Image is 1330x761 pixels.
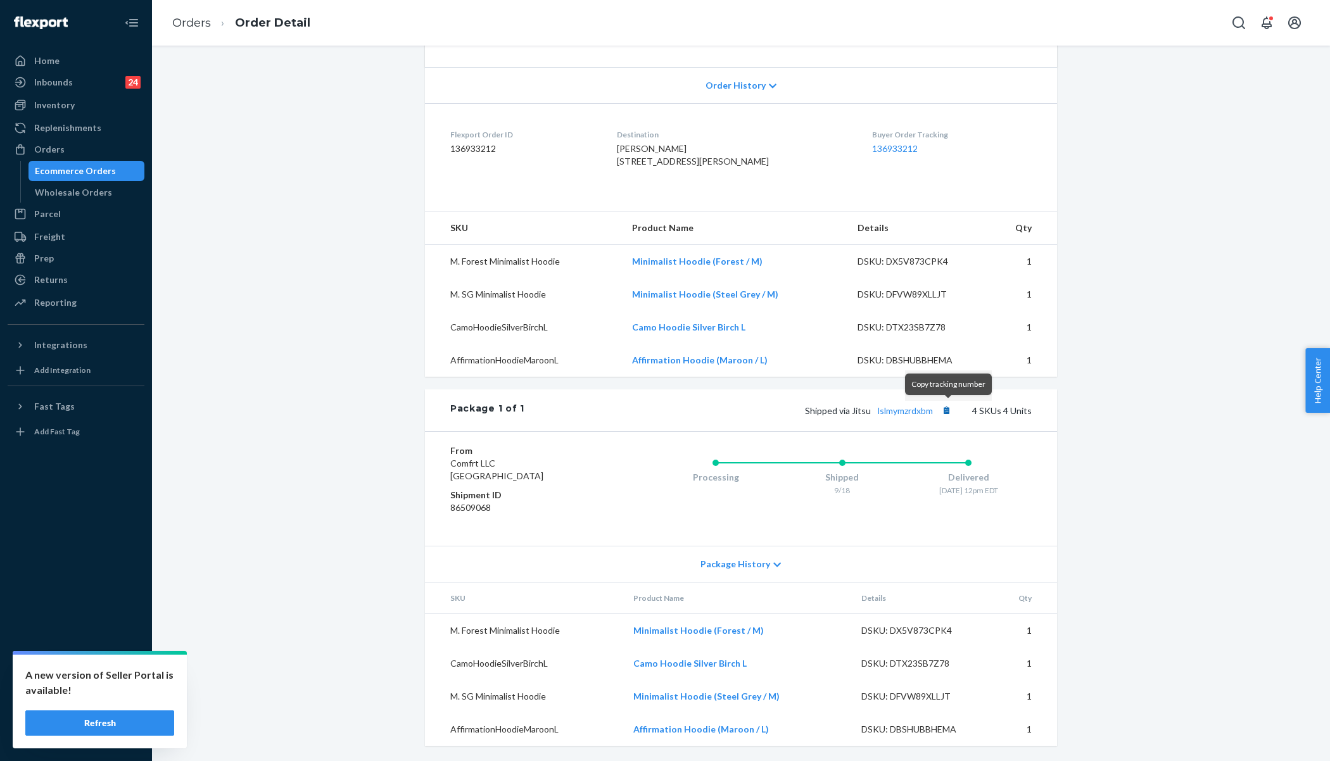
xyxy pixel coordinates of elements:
[235,16,310,30] a: Order Detail
[34,208,61,220] div: Parcel
[35,165,116,177] div: Ecommerce Orders
[34,54,60,67] div: Home
[779,485,906,496] div: 9/18
[34,99,75,111] div: Inventory
[34,426,80,437] div: Add Fast Tag
[632,355,768,365] a: Affirmation Hoodie (Maroon / L)
[34,400,75,413] div: Fast Tags
[987,311,1057,344] td: 1
[34,252,54,265] div: Prep
[991,582,1057,614] th: Qty
[617,143,769,167] span: [PERSON_NAME] [STREET_ADDRESS][PERSON_NAME]
[425,614,623,648] td: M. Forest Minimalist Hoodie
[524,402,1032,418] div: 4 SKUs 4 Units
[8,51,144,71] a: Home
[861,723,980,736] div: DSKU: DBSHUBBHEMA
[450,142,597,155] dd: 136933212
[34,230,65,243] div: Freight
[991,680,1057,713] td: 1
[861,690,980,703] div: DSKU: DFVW89XLLJT
[872,129,1032,140] dt: Buyer Order Tracking
[632,289,778,299] a: Minimalist Hoodie (Steel Grey / M)
[34,143,65,156] div: Orders
[425,278,622,311] td: M. SG Minimalist Hoodie
[8,335,144,355] button: Integrations
[991,614,1057,648] td: 1
[34,76,73,89] div: Inbounds
[633,625,764,636] a: Minimalist Hoodie (Forest / M)
[878,405,933,416] a: lslmymzrdxbm
[25,710,174,736] button: Refresh
[987,278,1057,311] td: 1
[8,292,144,313] a: Reporting
[938,402,954,418] button: Copy tracking number
[25,667,174,698] p: A new version of Seller Portal is available!
[858,321,977,334] div: DSKU: DTX23SB7Z78
[872,143,918,154] a: 136933212
[1282,10,1307,35] button: Open account menu
[858,354,977,367] div: DSKU: DBSHUBBHEMA
[991,713,1057,746] td: 1
[425,713,623,746] td: AffirmationHoodieMaroonL
[34,296,77,309] div: Reporting
[8,396,144,417] button: Fast Tags
[8,248,144,268] a: Prep
[172,16,211,30] a: Orders
[34,339,87,351] div: Integrations
[35,186,112,199] div: Wholesale Orders
[425,582,623,614] th: SKU
[8,227,144,247] a: Freight
[425,680,623,713] td: M. SG Minimalist Hoodie
[623,582,851,614] th: Product Name
[861,624,980,637] div: DSKU: DX5V873CPK4
[8,139,144,160] a: Orders
[617,129,852,140] dt: Destination
[633,658,747,669] a: Camo Hoodie Silver Birch L
[987,245,1057,279] td: 1
[8,682,144,703] a: Talk to Support
[632,256,763,267] a: Minimalist Hoodie (Forest / M)
[847,211,987,245] th: Details
[28,161,145,181] a: Ecommerce Orders
[905,471,1032,484] div: Delivered
[700,558,770,570] span: Package History
[911,379,985,389] span: Copy tracking number
[8,204,144,224] a: Parcel
[632,322,745,332] a: Camo Hoodie Silver Birch L
[652,471,779,484] div: Processing
[858,288,977,301] div: DSKU: DFVW89XLLJT
[8,422,144,442] a: Add Fast Tag
[34,122,101,134] div: Replenishments
[450,129,597,140] dt: Flexport Order ID
[450,458,543,481] span: Comfrt LLC [GEOGRAPHIC_DATA]
[425,344,622,377] td: AffirmationHoodieMaroonL
[8,704,144,724] a: Help Center
[633,691,780,701] a: Minimalist Hoodie (Steel Grey / M)
[28,182,145,203] a: Wholesale Orders
[991,647,1057,680] td: 1
[450,501,602,514] dd: 86509068
[987,344,1057,377] td: 1
[1226,10,1251,35] button: Open Search Box
[851,582,991,614] th: Details
[8,726,144,746] button: Give Feedback
[858,255,977,268] div: DSKU: DX5V873CPK4
[450,444,602,457] dt: From
[805,405,954,416] span: Shipped via Jitsu
[425,245,622,279] td: M. Forest Minimalist Hoodie
[14,16,68,29] img: Flexport logo
[450,402,524,418] div: Package 1 of 1
[1305,348,1330,413] button: Help Center
[8,118,144,138] a: Replenishments
[8,360,144,380] a: Add Integration
[861,657,980,670] div: DSKU: DTX23SB7Z78
[8,95,144,115] a: Inventory
[125,76,141,89] div: 24
[425,311,622,344] td: CamoHoodieSilverBirchL
[34,365,91,375] div: Add Integration
[119,10,144,35] button: Close Navigation
[622,211,848,245] th: Product Name
[1254,10,1279,35] button: Open notifications
[633,724,769,734] a: Affirmation Hoodie (Maroon / L)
